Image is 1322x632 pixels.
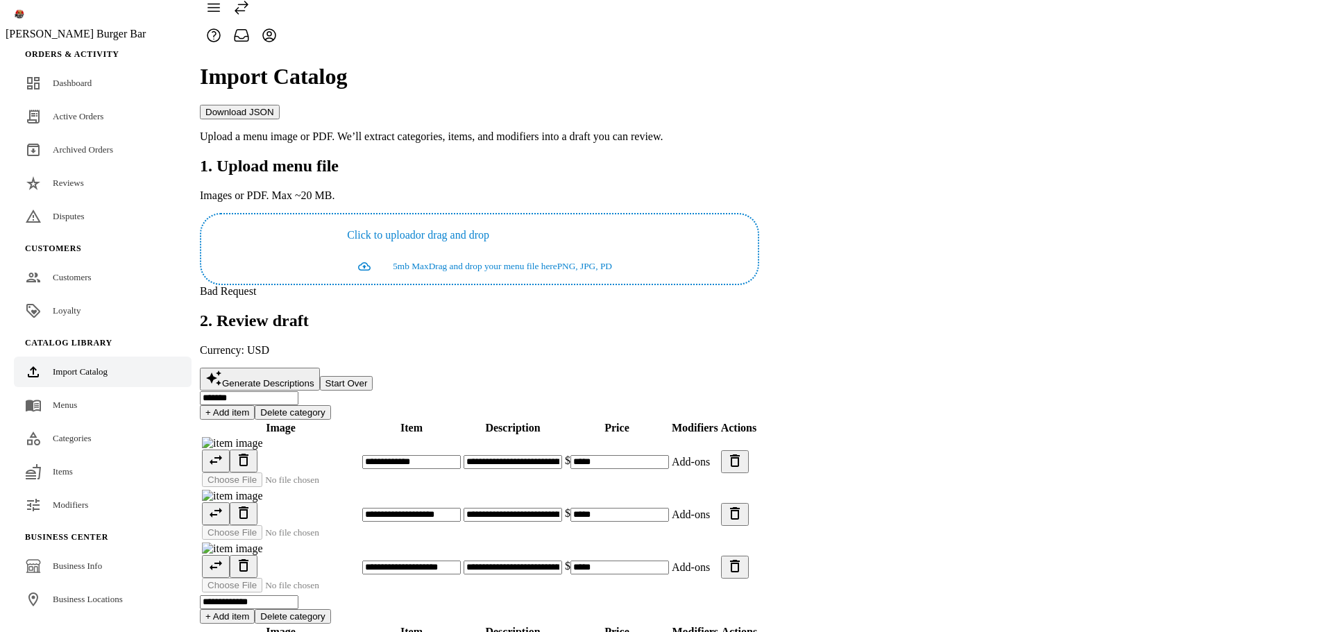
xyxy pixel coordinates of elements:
[222,378,314,388] span: Generate Descriptions
[14,262,192,293] a: Customers
[53,466,73,477] span: Items
[25,49,119,59] span: Orders & Activity
[230,502,257,525] button: Remove image
[25,338,112,348] span: Catalog Library
[202,502,230,525] button: Replace image
[720,421,758,435] th: Actions
[53,144,113,155] span: Archived Orders
[200,344,759,357] p: Currency: USD
[347,229,416,241] span: Click to upload
[14,456,192,487] a: Items
[14,135,192,165] a: Archived Orders
[463,421,563,435] th: Description
[564,421,670,435] th: Price
[393,260,428,271] small: 5mb Max
[53,499,88,510] span: Modifiers
[14,423,192,454] a: Categories
[53,272,92,282] span: Customers
[260,407,325,418] span: Delete category
[202,437,263,450] img: item image
[14,584,192,615] a: Business Locations
[14,390,192,420] a: Menus
[721,503,749,526] button: Delete item
[53,561,102,571] span: Business Info
[53,78,92,88] span: Dashboard
[53,178,84,188] span: Reviews
[25,532,108,542] span: Business Center
[347,253,393,280] button: continue
[320,376,373,391] button: Start Over
[202,555,230,578] button: Replace image
[260,611,325,622] span: Delete category
[565,560,570,572] span: $
[53,305,80,316] span: Loyalty
[53,400,77,410] span: Menus
[14,296,192,326] a: Loyalty
[202,450,230,472] button: Replace image
[200,64,759,89] h1: Import Catalog
[200,609,255,624] button: + Add item
[200,105,280,119] button: Download JSON
[14,201,192,232] a: Disputes
[557,260,612,271] small: PNG, JPG, PD
[200,189,759,202] p: Images or PDF. Max ~20 MB.
[205,107,274,117] span: Download JSON
[200,311,759,330] h2: 2. Review draft
[14,101,192,132] a: Active Orders
[200,285,759,298] div: Bad Request
[25,244,81,253] span: Customers
[672,561,710,573] span: Add-ons
[202,490,263,502] img: item image
[255,405,330,420] button: Delete category
[255,609,330,624] button: Delete category
[205,407,249,418] span: + Add item
[429,260,557,271] small: Drag and drop your menu file here
[205,611,249,622] span: + Add item
[53,111,103,121] span: Active Orders
[230,555,257,578] button: Remove image
[53,594,123,604] span: Business Locations
[6,28,200,40] div: [PERSON_NAME] Burger Bar
[230,450,257,472] button: Remove image
[14,68,192,99] a: Dashboard
[325,378,368,388] span: Start Over
[200,405,255,420] button: + Add item
[200,157,759,176] h2: 1. Upload menu file
[565,454,570,466] span: $
[347,229,612,241] p: or drag and drop
[200,130,759,143] p: Upload a menu image or PDF. We’ll extract categories, items, and modifiers into a draft you can r...
[565,507,570,519] span: $
[671,421,719,435] th: Modifiers
[362,421,461,435] th: Item
[14,490,192,520] a: Modifiers
[14,168,192,198] a: Reviews
[202,543,263,555] img: item image
[53,433,92,443] span: Categories
[672,509,710,520] span: Add-ons
[14,551,192,581] a: Business Info
[14,357,192,387] a: Import Catalog
[721,450,749,473] button: Delete item
[721,556,749,579] button: Delete item
[672,456,710,468] span: Add-ons
[200,368,320,391] button: Generate Descriptions
[201,421,360,435] th: Image
[53,366,108,377] span: Import Catalog
[53,211,85,221] span: Disputes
